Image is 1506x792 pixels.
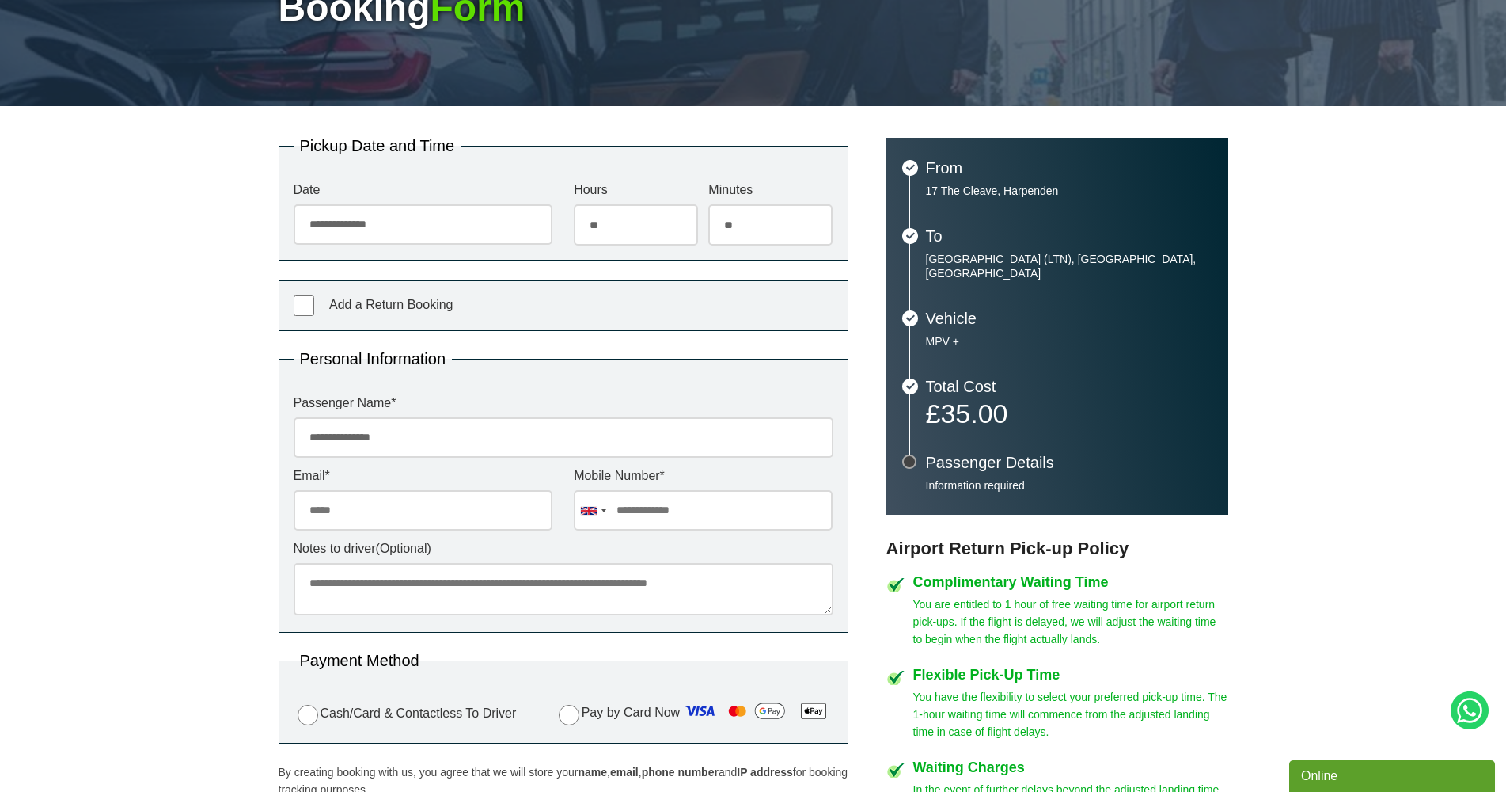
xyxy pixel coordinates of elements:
[294,295,314,316] input: Add a Return Booking
[913,668,1228,682] h4: Flexible Pick-Up Time
[555,699,833,729] label: Pay by Card Now
[913,575,1228,589] h4: Complimentary Waiting Time
[559,705,579,725] input: Pay by Card Now
[294,397,833,409] label: Passenger Name
[298,705,318,725] input: Cash/Card & Contactless To Driver
[294,138,461,154] legend: Pickup Date and Time
[926,402,1212,425] p: £
[1289,757,1498,792] iframe: chat widget
[926,160,1212,176] h3: From
[708,184,833,196] label: Minutes
[926,455,1212,470] h3: Passenger Details
[294,653,426,668] legend: Payment Method
[886,539,1228,559] h3: Airport Return Pick-up Policy
[940,398,1007,428] span: 35.00
[926,228,1212,244] h3: To
[913,688,1228,741] p: You have the flexibility to select your preferred pick-up time. The 1-hour waiting time will comm...
[926,310,1212,326] h3: Vehicle
[642,766,719,779] strong: phone number
[610,766,639,779] strong: email
[926,184,1212,198] p: 17 The Cleave, Harpenden
[737,766,793,779] strong: IP address
[913,760,1228,775] h4: Waiting Charges
[578,766,607,779] strong: name
[294,703,517,725] label: Cash/Card & Contactless To Driver
[926,334,1212,348] p: MPV +
[926,252,1212,280] p: [GEOGRAPHIC_DATA] (LTN), [GEOGRAPHIC_DATA], [GEOGRAPHIC_DATA]
[294,351,453,367] legend: Personal Information
[575,491,611,530] div: United Kingdom: +44
[376,542,431,555] span: (Optional)
[294,470,552,482] label: Email
[926,478,1212,493] p: Information required
[294,543,833,555] label: Notes to driver
[329,298,453,311] span: Add a Return Booking
[574,470,833,482] label: Mobile Number
[913,596,1228,648] p: You are entitled to 1 hour of free waiting time for airport return pick-ups. If the flight is del...
[574,184,698,196] label: Hours
[294,184,552,196] label: Date
[926,379,1212,394] h3: Total Cost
